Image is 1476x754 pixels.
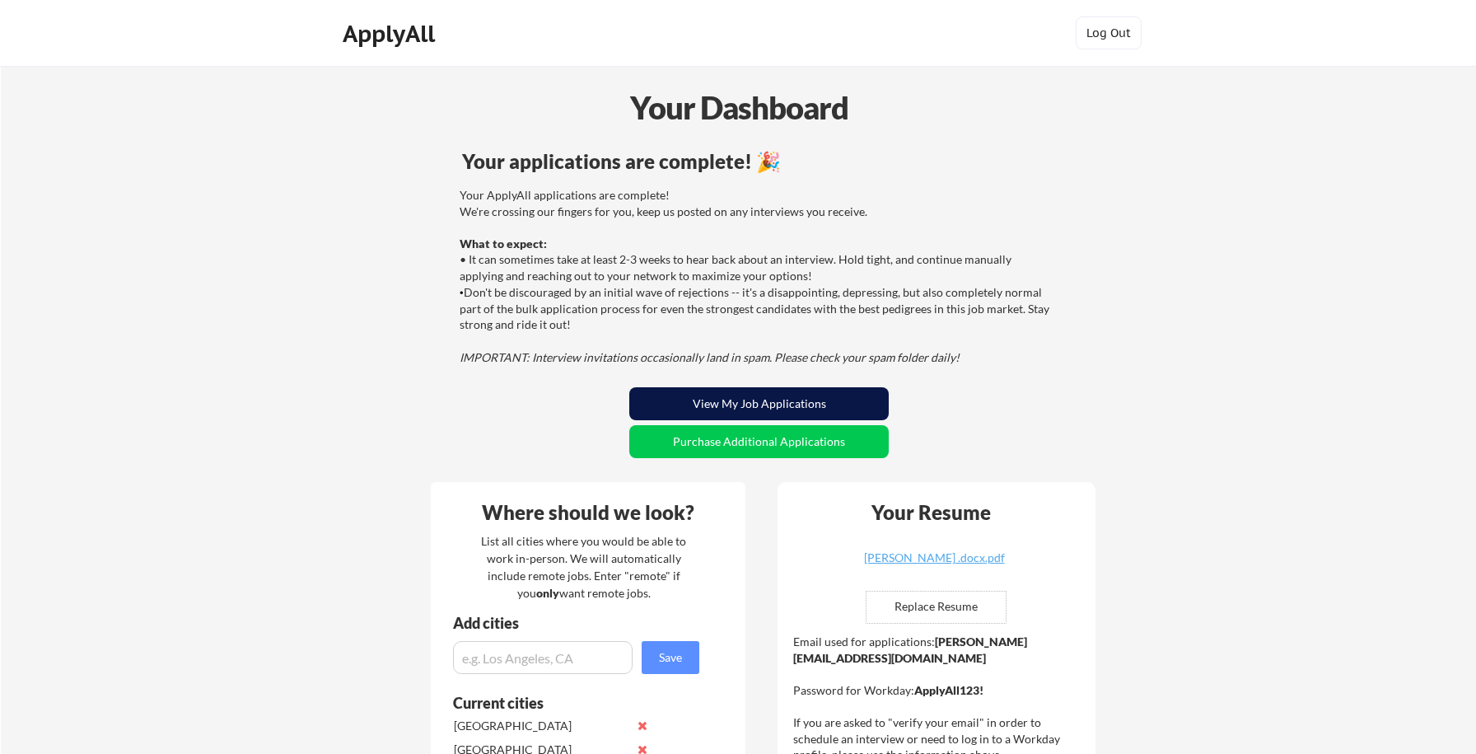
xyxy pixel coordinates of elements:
[836,552,1032,564] div: [PERSON_NAME] .docx.pdf
[460,350,960,364] em: IMPORTANT: Interview invitations occasionally land in spam. Please check your spam folder daily!
[629,425,889,458] button: Purchase Additional Applications
[453,641,633,674] input: e.g. Los Angeles, CA
[2,84,1476,131] div: Your Dashboard
[836,552,1032,578] a: [PERSON_NAME] .docx.pdf
[793,635,1027,665] strong: [PERSON_NAME][EMAIL_ADDRESS][DOMAIN_NAME]
[536,586,559,600] strong: only
[849,503,1012,522] div: Your Resume
[435,503,741,522] div: Where should we look?
[453,695,681,710] div: Current cities
[460,187,1053,365] div: Your ApplyAll applications are complete! We're crossing our fingers for you, keep us posted on an...
[453,616,703,630] div: Add cities
[462,152,1056,171] div: Your applications are complete! 🎉
[642,641,699,674] button: Save
[454,718,628,734] div: [GEOGRAPHIC_DATA]
[629,387,889,420] button: View My Job Applications
[470,532,697,602] div: List all cities where you would be able to work in-person. We will automatically include remote j...
[1076,16,1142,49] button: Log Out
[460,287,464,299] font: •
[460,237,547,251] strong: What to expect:
[343,20,440,48] div: ApplyAll
[914,683,983,697] strong: ApplyAll123!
